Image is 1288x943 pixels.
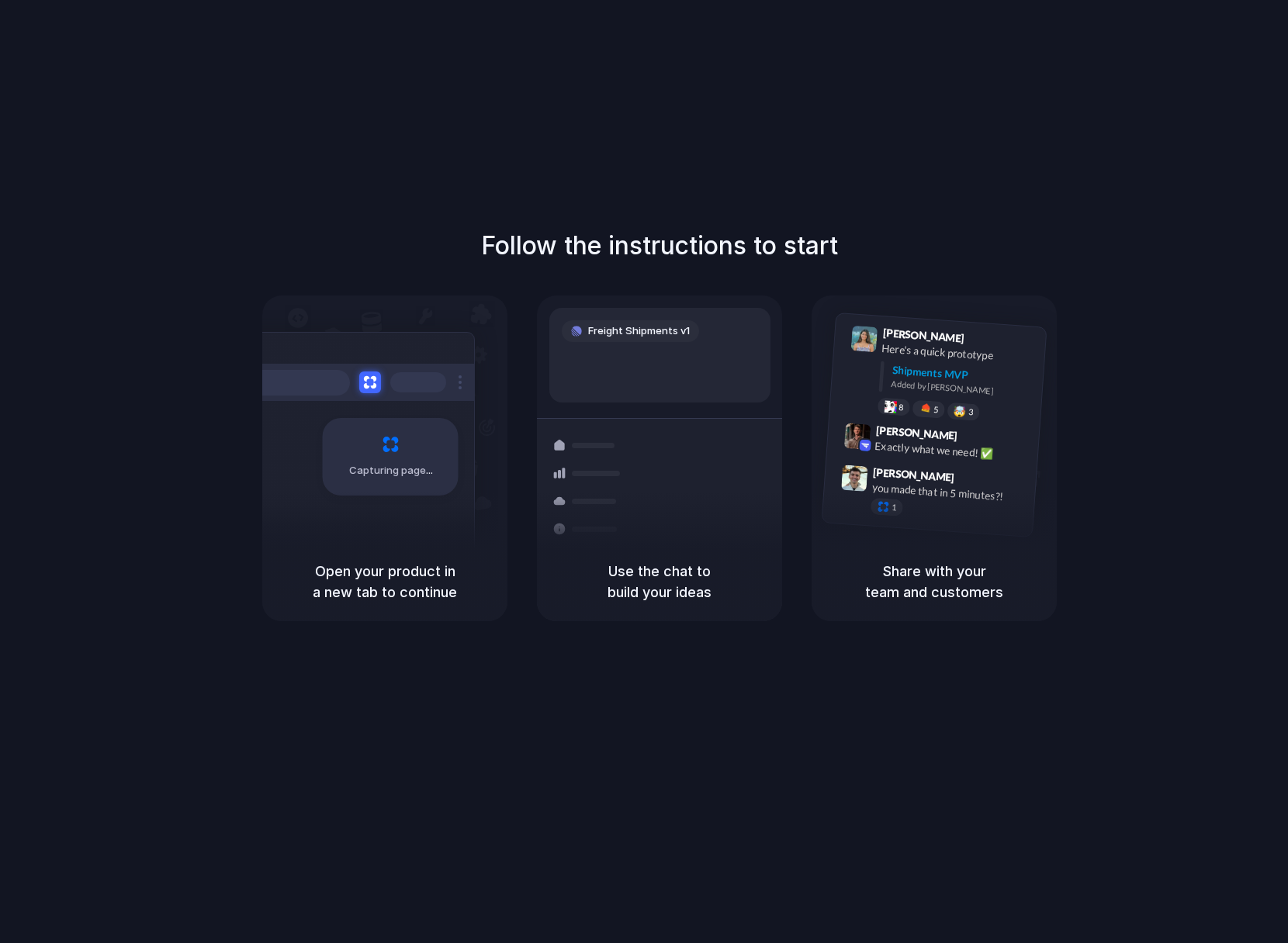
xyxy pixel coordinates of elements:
[892,362,1035,388] div: Shipments MVP
[873,464,955,486] span: [PERSON_NAME]
[969,332,1001,351] span: 9:41 AM
[588,323,690,339] span: Freight Shipments v1
[882,324,964,347] span: [PERSON_NAME]
[556,561,763,603] h5: Use the chat to build your ideas
[481,227,838,264] h1: Follow the instructions to start
[281,561,489,603] h5: Open your product in a new tab to continue
[962,430,994,448] span: 9:42 AM
[881,340,1037,367] div: Here's a quick prototype
[898,403,904,412] span: 8
[954,406,967,417] div: 🤯
[933,406,939,414] span: 5
[968,408,974,416] span: 3
[875,422,957,444] span: [PERSON_NAME]
[959,471,991,489] span: 9:47 AM
[892,503,897,512] span: 1
[874,438,1030,465] div: Exactly what we need! ✅
[891,378,1034,400] div: Added by [PERSON_NAME]
[830,561,1038,603] h5: Share with your team and customers
[871,479,1027,506] div: you made that in 5 minutes?!
[349,463,435,478] span: Capturing page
